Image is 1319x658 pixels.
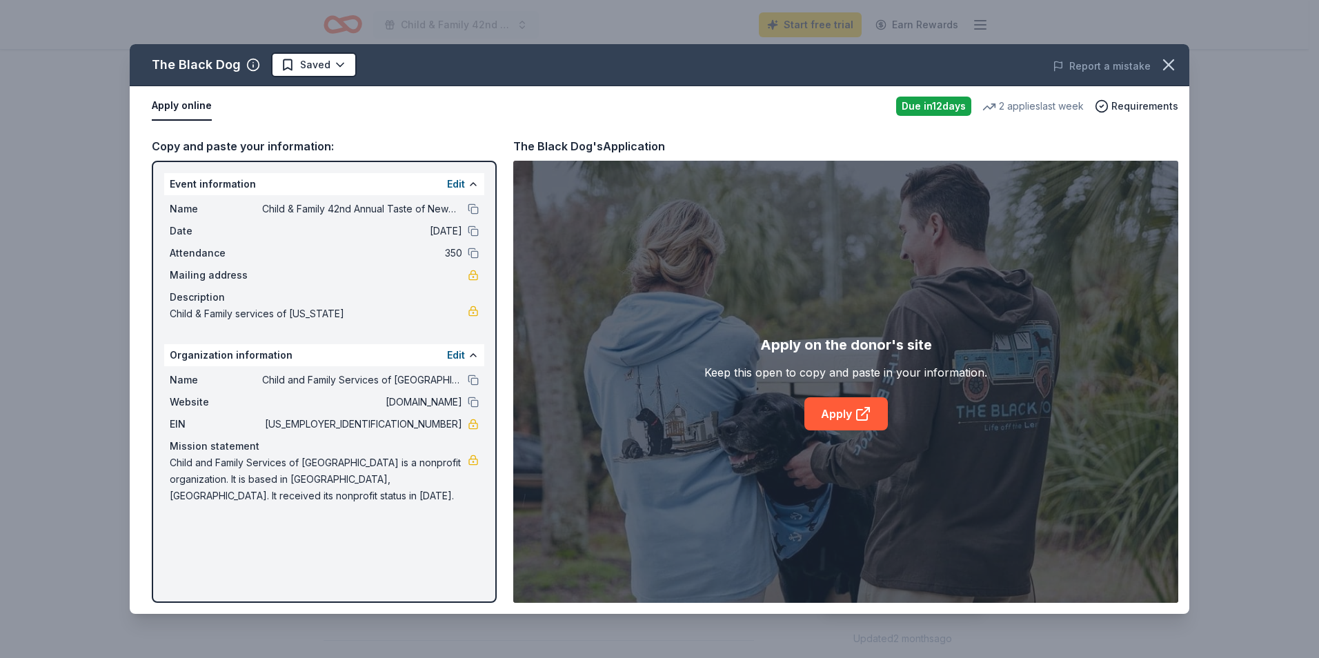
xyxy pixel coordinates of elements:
[804,397,888,430] a: Apply
[170,267,262,283] span: Mailing address
[262,416,462,432] span: [US_EMPLOYER_IDENTIFICATION_NUMBER]
[896,97,971,116] div: Due in 12 days
[982,98,1084,114] div: 2 applies last week
[152,54,241,76] div: The Black Dog
[170,416,262,432] span: EIN
[1095,98,1178,114] button: Requirements
[170,245,262,261] span: Attendance
[170,201,262,217] span: Name
[300,57,330,73] span: Saved
[170,455,468,504] span: Child and Family Services of [GEOGRAPHIC_DATA] is a nonprofit organization. It is based in [GEOGR...
[262,372,462,388] span: Child and Family Services of [GEOGRAPHIC_DATA]
[152,137,497,155] div: Copy and paste your information:
[760,334,932,356] div: Apply on the donor's site
[513,137,665,155] div: The Black Dog's Application
[262,394,462,410] span: [DOMAIN_NAME]
[164,173,484,195] div: Event information
[1053,58,1151,74] button: Report a mistake
[170,372,262,388] span: Name
[164,344,484,366] div: Organization information
[170,289,479,306] div: Description
[271,52,357,77] button: Saved
[704,364,987,381] div: Keep this open to copy and paste in your information.
[262,245,462,261] span: 350
[262,201,462,217] span: Child & Family 42nd Annual Taste of Newport
[170,306,468,322] span: Child & Family services of [US_STATE]
[1111,98,1178,114] span: Requirements
[152,92,212,121] button: Apply online
[447,176,465,192] button: Edit
[170,223,262,239] span: Date
[170,394,262,410] span: Website
[170,438,479,455] div: Mission statement
[447,347,465,363] button: Edit
[262,223,462,239] span: [DATE]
